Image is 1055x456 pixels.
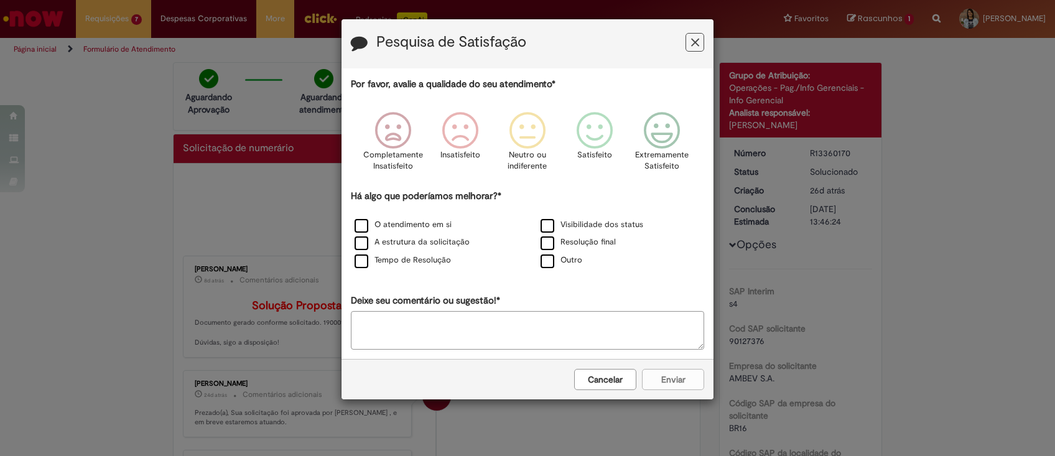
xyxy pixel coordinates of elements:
[440,149,480,161] p: Insatisfeito
[541,254,582,266] label: Outro
[351,294,500,307] label: Deixe seu comentário ou sugestão!*
[577,149,612,161] p: Satisfeito
[351,190,704,270] div: Há algo que poderíamos melhorar?*
[496,103,559,188] div: Neutro ou indiferente
[630,103,694,188] div: Extremamente Satisfeito
[351,78,555,91] label: Por favor, avalie a qualidade do seu atendimento*
[574,369,636,390] button: Cancelar
[363,149,423,172] p: Completamente Insatisfeito
[376,34,526,50] label: Pesquisa de Satisfação
[361,103,424,188] div: Completamente Insatisfeito
[541,219,643,231] label: Visibilidade dos status
[355,254,451,266] label: Tempo de Resolução
[635,149,689,172] p: Extremamente Satisfeito
[541,236,616,248] label: Resolução final
[355,236,470,248] label: A estrutura da solicitação
[563,103,626,188] div: Satisfeito
[355,219,452,231] label: O atendimento em si
[429,103,492,188] div: Insatisfeito
[505,149,550,172] p: Neutro ou indiferente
